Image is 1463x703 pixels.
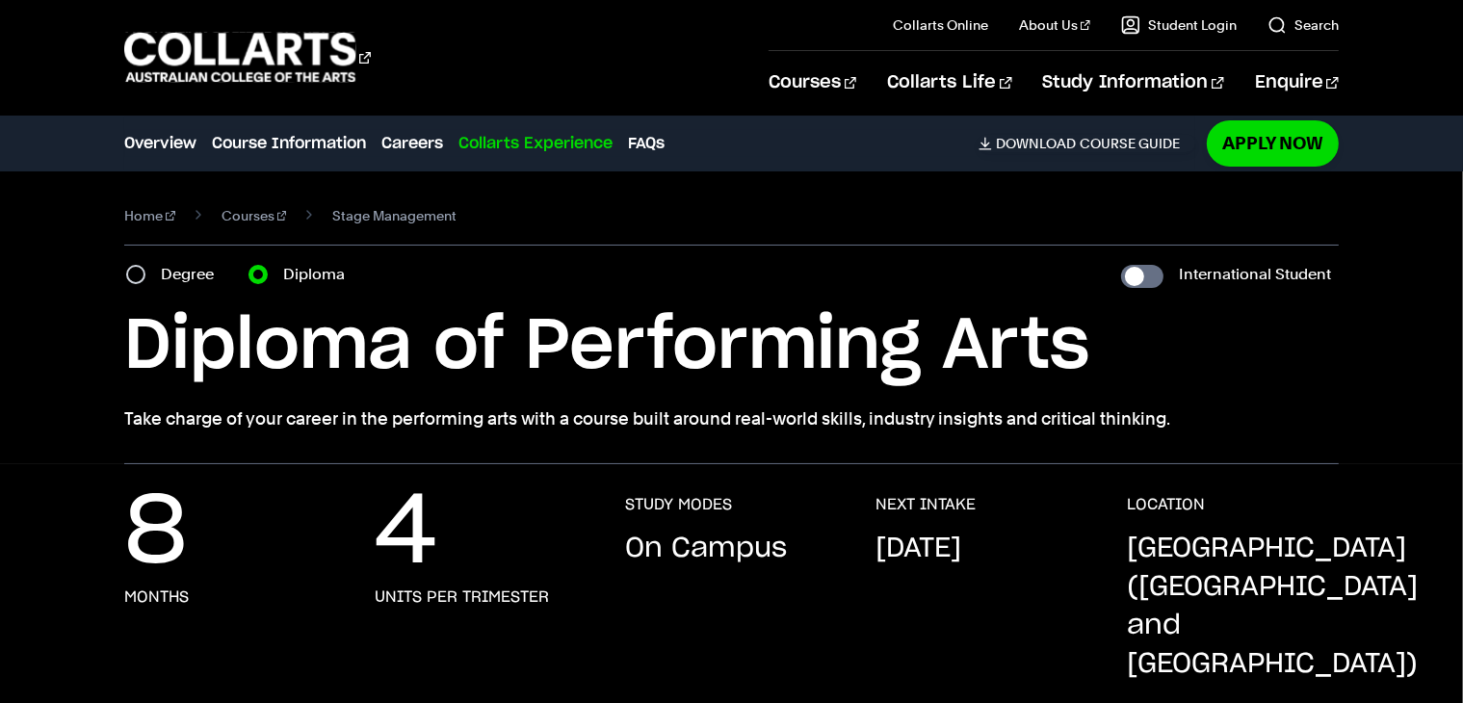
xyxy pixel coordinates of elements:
[876,530,962,568] p: [DATE]
[893,15,988,35] a: Collarts Online
[625,495,732,514] h3: STUDY MODES
[212,132,366,155] a: Course Information
[332,202,457,229] span: Stage Management
[1179,261,1331,288] label: International Student
[1019,15,1090,35] a: About Us
[124,587,189,607] h3: months
[124,495,187,572] p: 8
[222,202,287,229] a: Courses
[124,30,371,85] div: Go to homepage
[996,135,1076,152] span: Download
[1267,15,1339,35] a: Search
[1121,15,1237,35] a: Student Login
[1127,495,1205,514] h3: LOCATION
[628,132,665,155] a: FAQs
[124,202,175,229] a: Home
[124,405,1339,432] p: Take charge of your career in the performing arts with a course built around real-world skills, i...
[1043,51,1224,115] a: Study Information
[1207,120,1339,166] a: Apply Now
[458,132,613,155] a: Collarts Experience
[1255,51,1339,115] a: Enquire
[124,303,1339,390] h1: Diploma of Performing Arts
[375,587,549,607] h3: units per trimester
[876,495,977,514] h3: NEXT INTAKE
[381,132,443,155] a: Careers
[979,135,1195,152] a: DownloadCourse Guide
[625,530,787,568] p: On Campus
[769,51,856,115] a: Courses
[161,261,225,288] label: Degree
[887,51,1011,115] a: Collarts Life
[283,261,356,288] label: Diploma
[375,495,437,572] p: 4
[1127,530,1418,684] p: [GEOGRAPHIC_DATA] ([GEOGRAPHIC_DATA] and [GEOGRAPHIC_DATA])
[124,132,196,155] a: Overview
